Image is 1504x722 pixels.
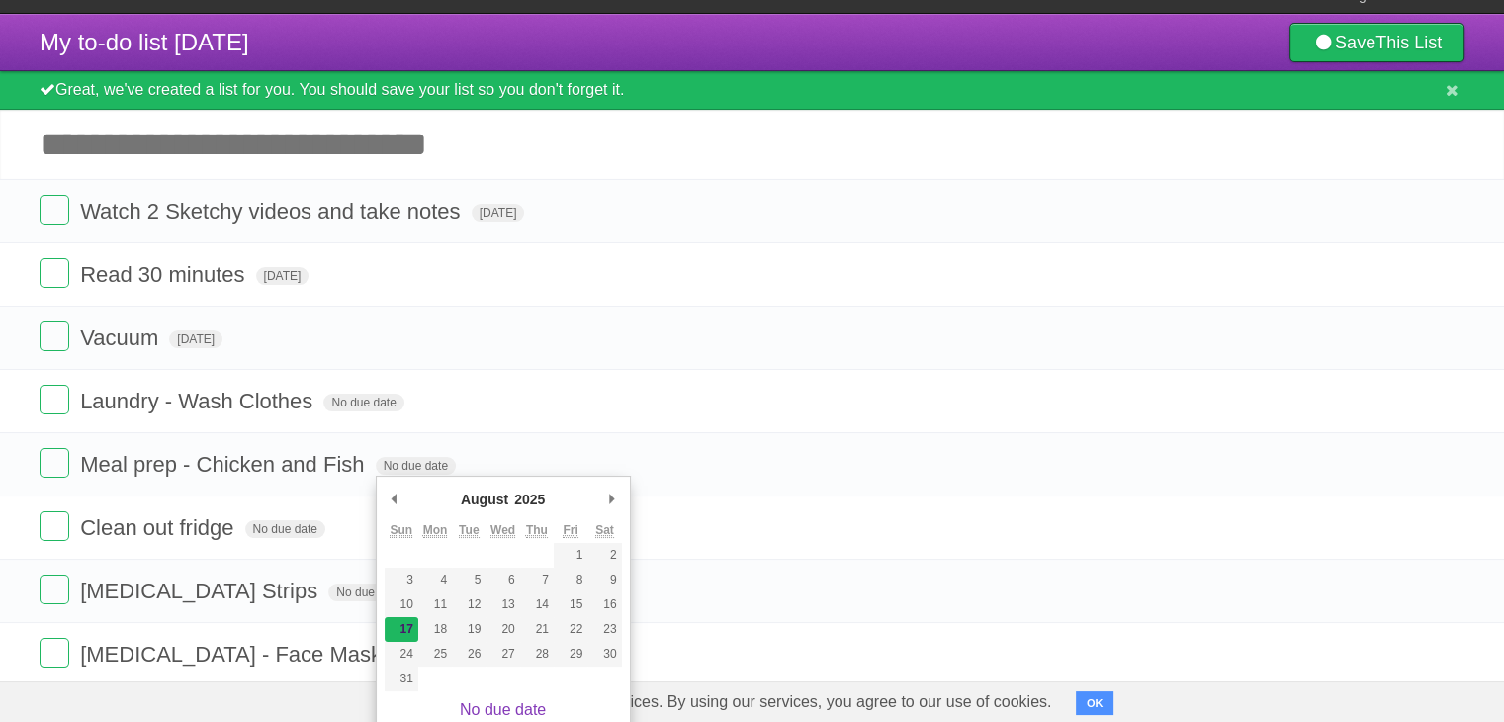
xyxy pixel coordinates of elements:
[385,592,418,617] button: 10
[486,617,519,642] button: 20
[245,520,325,538] span: No due date
[1076,691,1114,715] button: OK
[40,321,69,351] label: Done
[587,543,621,568] button: 2
[452,592,486,617] button: 12
[1375,33,1442,52] b: This List
[40,638,69,668] label: Done
[40,448,69,478] label: Done
[459,523,479,538] abbr: Tuesday
[486,592,519,617] button: 13
[80,262,249,287] span: Read 30 minutes
[385,568,418,592] button: 3
[554,543,587,568] button: 1
[587,568,621,592] button: 9
[520,617,554,642] button: 21
[40,385,69,414] label: Done
[554,568,587,592] button: 8
[328,584,408,601] span: No due date
[385,485,404,514] button: Previous Month
[80,515,238,540] span: Clean out fridge
[520,568,554,592] button: 7
[80,642,387,667] span: [MEDICAL_DATA] - Face Mask
[40,258,69,288] label: Done
[386,682,1072,722] span: Cookies help us deliver our services. By using our services, you agree to our use of cookies.
[376,457,456,475] span: No due date
[80,199,465,224] span: Watch 2 Sketchy videos and take notes
[418,642,452,667] button: 25
[486,642,519,667] button: 27
[554,617,587,642] button: 22
[452,617,486,642] button: 19
[323,394,403,411] span: No due date
[80,452,369,477] span: Meal prep - Chicken and Fish
[390,523,412,538] abbr: Sunday
[40,29,249,55] span: My to-do list [DATE]
[385,642,418,667] button: 24
[452,568,486,592] button: 5
[40,195,69,225] label: Done
[554,592,587,617] button: 15
[472,204,525,222] span: [DATE]
[587,642,621,667] button: 30
[418,617,452,642] button: 18
[511,485,548,514] div: 2025
[418,592,452,617] button: 11
[169,330,222,348] span: [DATE]
[563,523,577,538] abbr: Friday
[40,575,69,604] label: Done
[486,568,519,592] button: 6
[40,511,69,541] label: Done
[80,389,317,413] span: Laundry - Wash Clothes
[587,592,621,617] button: 16
[490,523,515,538] abbr: Wednesday
[520,592,554,617] button: 14
[80,579,322,603] span: [MEDICAL_DATA] Strips
[460,701,546,718] a: No due date
[80,325,163,350] span: Vacuum
[1289,23,1464,62] a: SaveThis List
[526,523,548,538] abbr: Thursday
[385,617,418,642] button: 17
[452,642,486,667] button: 26
[554,642,587,667] button: 29
[458,485,511,514] div: August
[595,523,614,538] abbr: Saturday
[256,267,310,285] span: [DATE]
[602,485,622,514] button: Next Month
[385,667,418,691] button: 31
[418,568,452,592] button: 4
[520,642,554,667] button: 28
[423,523,448,538] abbr: Monday
[587,617,621,642] button: 23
